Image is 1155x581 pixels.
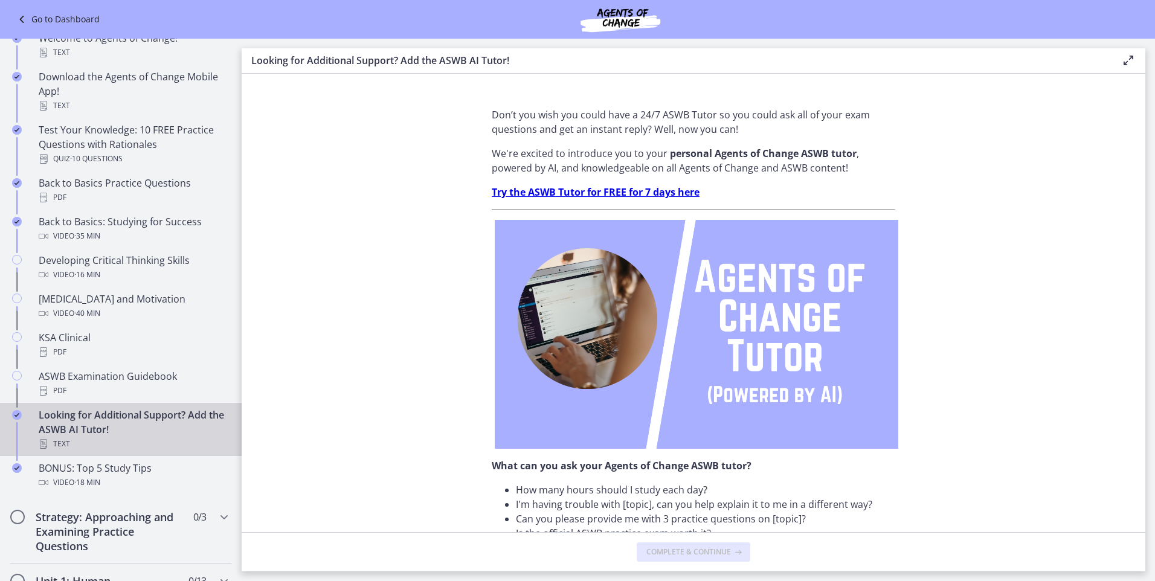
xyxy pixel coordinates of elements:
div: Back to Basics Practice Questions [39,176,227,205]
i: Completed [12,72,22,82]
div: BONUS: Top 5 Study Tips [39,461,227,490]
p: We're excited to introduce you to your , powered by AI, and knowledgeable on all Agents of Change... [492,146,895,175]
div: Quiz [39,152,227,166]
div: Video [39,268,227,282]
i: Completed [12,463,22,473]
div: Video [39,229,227,243]
div: Welcome to Agents of Change! [39,31,227,60]
i: Completed [12,178,22,188]
li: I'm having trouble with [topic], can you help explain it to me in a different way? [516,497,895,512]
button: Complete & continue [637,542,750,562]
div: Text [39,98,227,113]
i: Completed [12,125,22,135]
div: ASWB Examination Guidebook [39,369,227,398]
span: Complete & continue [646,547,731,557]
h3: Looking for Additional Support? Add the ASWB AI Tutor! [251,53,1102,68]
div: Download the Agents of Change Mobile App! [39,69,227,113]
span: · 18 min [74,475,100,490]
div: PDF [39,190,227,205]
span: 0 / 3 [193,510,206,524]
span: · 35 min [74,229,100,243]
li: Is the official ASWB practice exam worth it? [516,526,895,541]
div: Text [39,437,227,451]
p: Don’t you wish you could have a 24/7 ASWB Tutor so you could ask all of your exam questions and g... [492,108,895,136]
li: Can you please provide me with 3 practice questions on [topic]? [516,512,895,526]
div: Video [39,475,227,490]
li: How many hours should I study each day? [516,483,895,497]
div: Developing Critical Thinking Skills [39,253,227,282]
img: Agents of Change [548,5,693,34]
div: PDF [39,345,227,359]
img: Agents_of_Change_Tutor.png [495,220,898,449]
i: Completed [12,410,22,420]
span: · 40 min [74,306,100,321]
h2: Strategy: Approaching and Examining Practice Questions [36,510,183,553]
i: Completed [12,217,22,226]
div: KSA Clinical [39,330,227,359]
strong: What can you ask your Agents of Change ASWB tutor? [492,459,751,472]
a: Go to Dashboard [14,12,100,27]
div: PDF [39,384,227,398]
a: Try the ASWB Tutor for FREE for 7 days here [492,185,700,199]
strong: personal Agents of Change ASWB tutor [670,147,857,160]
div: Test Your Knowledge: 10 FREE Practice Questions with Rationales [39,123,227,166]
div: Text [39,45,227,60]
div: Back to Basics: Studying for Success [39,214,227,243]
div: Video [39,306,227,321]
div: [MEDICAL_DATA] and Motivation [39,292,227,321]
span: · 16 min [74,268,100,282]
div: Looking for Additional Support? Add the ASWB AI Tutor! [39,408,227,451]
span: · 10 Questions [70,152,123,166]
